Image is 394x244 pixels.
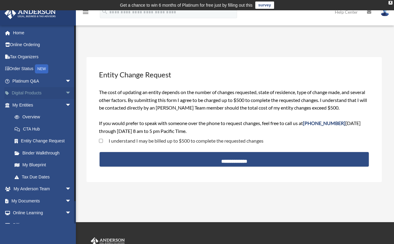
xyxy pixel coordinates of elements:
[98,69,370,80] h3: Entity Change Request
[4,183,80,195] a: My Anderson Teamarrow_drop_down
[120,2,253,9] div: Get a chance to win 6 months of Platinum for free just by filling out this
[65,195,77,207] span: arrow_drop_down
[4,195,80,207] a: My Documentsarrow_drop_down
[8,135,77,147] a: Entity Change Request
[4,51,80,63] a: Tax Organizers
[8,147,80,159] a: Binder Walkthrough
[101,8,108,15] i: search
[65,75,77,87] span: arrow_drop_down
[303,120,345,126] span: [PHONE_NUMBER]
[4,219,80,231] a: Billingarrow_drop_down
[4,39,80,51] a: Online Ordering
[82,11,89,16] a: menu
[4,207,80,219] a: Online Learningarrow_drop_down
[4,27,80,39] a: Home
[380,8,389,16] img: User Pic
[65,219,77,231] span: arrow_drop_down
[8,171,80,183] a: Tax Due Dates
[4,63,80,75] a: Order StatusNEW
[8,111,80,123] a: Overview
[82,8,89,16] i: menu
[4,87,80,99] a: Digital Productsarrow_drop_down
[65,183,77,195] span: arrow_drop_down
[99,89,367,134] span: The cost of updating an entity depends on the number of changes requested, state of residence, ty...
[35,64,48,73] div: NEW
[8,159,80,171] a: My Blueprint
[4,99,80,111] a: My Entitiesarrow_drop_down
[3,7,58,19] img: Anderson Advisors Platinum Portal
[8,123,80,135] a: CTA Hub
[4,75,80,87] a: Platinum Q&Aarrow_drop_down
[103,138,263,143] label: I understand I may be billed up to $500 to complete the requested changes
[65,87,77,100] span: arrow_drop_down
[65,99,77,111] span: arrow_drop_down
[65,207,77,219] span: arrow_drop_down
[389,1,392,5] div: close
[255,2,274,9] a: survey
